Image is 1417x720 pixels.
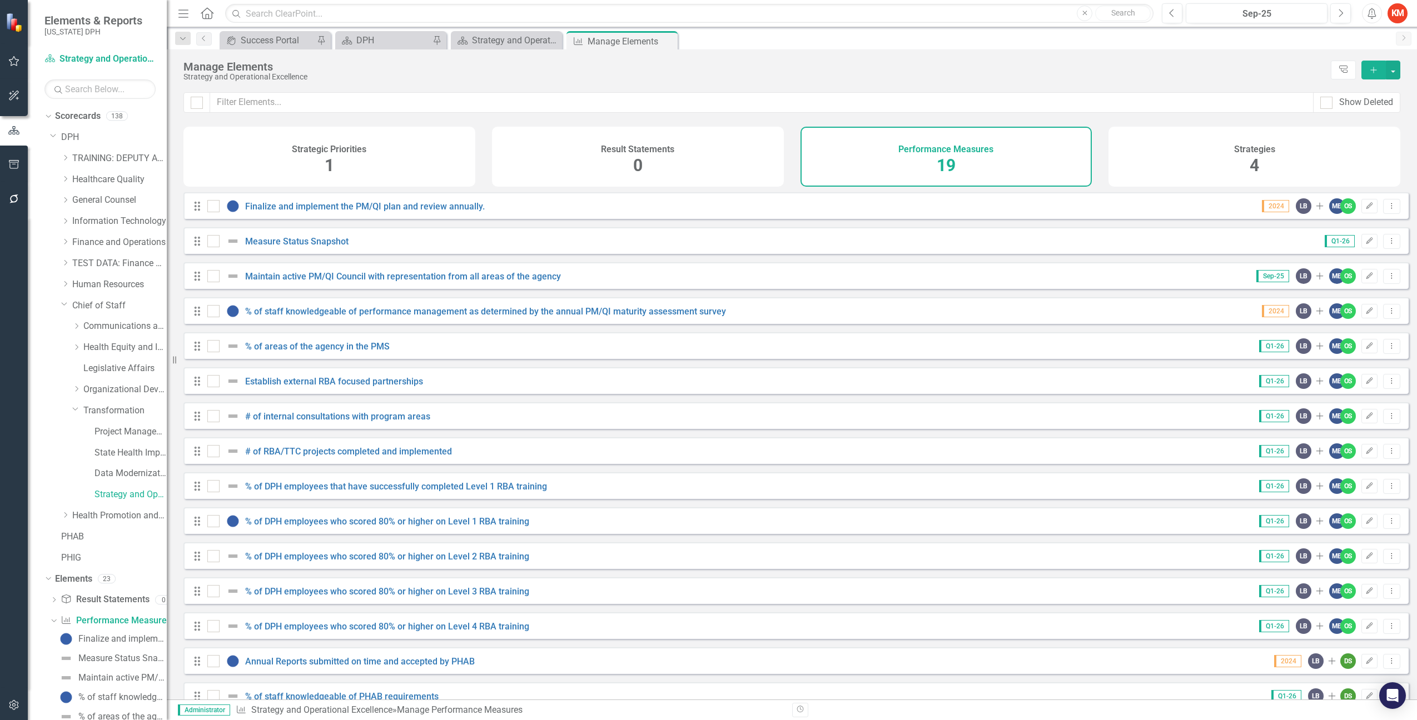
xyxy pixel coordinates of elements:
div: LB [1296,478,1311,494]
img: No Information [226,514,240,528]
span: 2024 [1262,305,1289,317]
div: Open Intercom Messenger [1379,682,1406,709]
div: Success Portal [241,33,314,47]
div: LB [1296,268,1311,284]
div: OS [1340,303,1356,319]
div: Measure Status Snapshot [78,653,167,663]
img: No Information [226,304,240,318]
div: Sep-25 [1190,7,1324,21]
div: OS [1340,373,1356,389]
a: DPH [61,131,167,144]
a: Result Statements [61,593,149,606]
a: Chief of Staff [72,299,167,312]
span: Q1-26 [1259,585,1289,597]
img: No Information [226,199,240,213]
div: DPH [356,33,430,47]
div: 138 [106,112,128,121]
img: Not Defined [226,269,240,283]
div: LB [1296,583,1311,599]
div: OS [1340,338,1356,354]
a: Transformation [83,404,167,417]
div: MB [1329,443,1345,459]
div: OS [1340,408,1356,424]
div: LB [1296,338,1311,354]
span: Q1-26 [1325,235,1355,247]
img: Not Defined [226,444,240,458]
div: DS [1340,653,1356,669]
div: OS [1340,198,1356,214]
div: MB [1329,408,1345,424]
input: Search Below... [44,79,156,99]
button: KM [1388,3,1408,23]
a: Strategy and Operational Excellence [454,33,559,47]
span: Q1-26 [1259,620,1289,632]
button: Search [1095,6,1151,21]
img: Not Defined [226,374,240,388]
span: Q1-26 [1259,480,1289,492]
div: MB [1329,618,1345,634]
div: OS [1340,618,1356,634]
a: Maintain active PM/QI Council with representation from all areas of the agency [57,669,167,687]
span: 0 [633,156,643,175]
span: Q1-26 [1271,690,1301,702]
div: MB [1329,478,1345,494]
div: MB [1329,548,1345,564]
div: Finalize and implement the PM/QI plan and review annually. [78,634,167,644]
div: LB [1308,688,1324,704]
a: Strategy and Operational Excellence [44,53,156,66]
div: LB [1308,653,1324,669]
a: % of DPH employees that have successfully completed Level 1 RBA training [245,481,547,492]
img: Not Defined [226,339,240,353]
div: % of staff knowledgeable of performance management as determined by the annual PM/QI maturity ass... [78,692,167,702]
div: Manage Elements [183,61,1325,73]
img: Not Defined [59,652,73,665]
span: Q1-26 [1259,375,1289,387]
small: [US_STATE] DPH [44,27,142,36]
div: Strategy and Operational Excellence [183,73,1325,81]
a: Human Resources [72,278,167,291]
a: Legislative Affairs [83,362,167,375]
div: OS [1340,513,1356,529]
span: Q1-26 [1259,445,1289,457]
a: Strategy and Operational Excellence [95,488,167,501]
a: Communications and Public Affairs [83,320,167,333]
img: Not Defined [226,689,240,703]
span: Q1-26 [1259,410,1289,422]
div: LB [1296,548,1311,564]
h4: Strategies [1234,144,1275,154]
div: LB [1296,618,1311,634]
img: Not Defined [226,409,240,423]
a: % of DPH employees who scored 80% or higher on Level 4 RBA training [245,621,529,632]
div: 23 [98,574,116,583]
img: Not Defined [226,479,240,493]
a: # of RBA/TTC projects completed and implemented [245,446,452,457]
div: 0 [155,595,173,604]
a: DPH [338,33,430,47]
a: Elements [55,573,92,586]
img: No Information [226,654,240,668]
a: # of internal consultations with program areas [245,411,430,422]
div: MB [1329,373,1345,389]
a: Strategy and Operational Excellence [251,704,392,715]
div: Maintain active PM/QI Council with representation from all areas of the agency [78,673,167,683]
div: LB [1296,443,1311,459]
a: % of DPH employees who scored 80% or higher on Level 3 RBA training [245,586,529,597]
a: Scorecards [55,110,101,123]
div: MB [1329,198,1345,214]
span: 19 [937,156,956,175]
h4: Strategic Priorities [292,144,366,154]
span: 2024 [1262,200,1289,212]
a: Finalize and implement the PM/QI plan and review annually. [57,630,167,648]
img: Not Defined [226,619,240,633]
a: Information Technology [72,215,167,228]
a: General Counsel [72,194,167,207]
a: % of areas of the agency in the PMS [245,341,390,352]
input: Search ClearPoint... [225,4,1154,23]
div: Show Deleted [1339,96,1393,109]
a: PHAB [61,531,167,543]
div: DS [1340,688,1356,704]
img: Not Defined [226,584,240,598]
h4: Performance Measures [898,144,993,154]
div: OS [1340,478,1356,494]
div: LB [1296,303,1311,319]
